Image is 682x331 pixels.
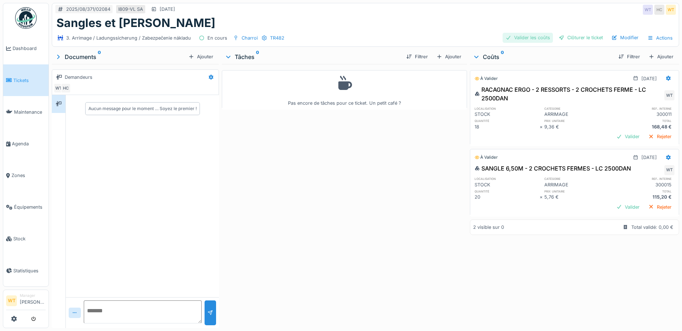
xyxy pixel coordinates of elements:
div: HC [61,83,71,93]
div: Aucun message pour le moment … Soyez le premier ! [88,105,197,112]
div: Filtrer [403,52,431,62]
a: Agenda [3,128,49,159]
h6: quantité [475,189,540,194]
span: Tickets [13,77,46,84]
h6: localisation [475,176,540,181]
a: Tickets [3,64,49,96]
div: HC [654,5,664,15]
div: Ajouter [186,52,216,62]
div: En cours [207,35,227,41]
div: Valider les coûts [503,33,553,42]
div: Filtrer [615,52,643,62]
div: 115,20 € [609,194,674,200]
h6: catégorie [544,106,609,111]
h1: Sangles et [PERSON_NAME] [56,16,215,30]
div: 2 visible sur 0 [473,224,504,231]
a: Équipements [3,191,49,223]
div: WT [54,83,64,93]
span: Statistiques [13,267,46,274]
div: Valider [613,132,642,141]
sup: 0 [98,53,101,61]
span: Zones [12,172,46,179]
span: Agenda [12,140,46,147]
span: Stock [13,235,46,242]
div: 300011 [609,111,674,118]
div: Charroi [242,35,258,41]
sup: 0 [256,53,259,61]
a: Stock [3,223,49,255]
div: TR482 [270,35,284,41]
h6: catégorie [544,176,609,181]
div: [DATE] [641,75,657,82]
div: Rejeter [645,132,674,141]
a: Zones [3,160,49,191]
div: Pas encore de tâches pour ce ticket. Un petit café ? [226,73,462,107]
div: Rejeter [645,202,674,212]
div: WT [664,90,674,100]
div: Actions [644,33,676,43]
div: RACAGNAC ERGO - 2 RESSORTS - 2 CROCHETS FERME - LC 2500DAN [475,85,663,103]
div: Clôturer le ticket [556,33,606,42]
h6: total [609,118,674,123]
div: 168,48 € [609,123,674,130]
a: WT Manager[PERSON_NAME] [6,293,46,310]
span: Dashboard [13,45,46,52]
div: 18 [475,123,540,130]
h6: prix unitaire [544,189,609,194]
div: SANGLE 6,50M - 2 CROCHETS FERMES - LC 2500DAN [475,164,631,173]
sup: 0 [501,53,504,61]
div: STOCK [475,111,540,118]
div: Tâches [225,53,400,61]
li: [PERSON_NAME] [20,293,46,308]
div: À valider [475,154,498,160]
div: À valider [475,76,498,82]
div: ARRIMAGE [544,111,609,118]
div: [DATE] [641,154,657,161]
span: Équipements [14,204,46,210]
div: 3. Arrimage / Ladungssicherung / Zabezpečenie nákladu [66,35,191,41]
div: Documents [55,53,186,61]
div: 2025/08/371/02084 [66,6,110,13]
a: Statistiques [3,255,49,286]
h6: prix unitaire [544,118,609,123]
h6: ref. interne [609,176,674,181]
div: Demandeurs [65,74,92,81]
span: Maintenance [14,109,46,115]
div: Total validé: 0,00 € [631,224,673,231]
div: Coûts [473,53,613,61]
div: WT [666,5,676,15]
div: × [540,123,544,130]
div: 5,76 € [544,194,609,200]
div: 300015 [609,181,674,188]
h6: localisation [475,106,540,111]
div: 9,36 € [544,123,609,130]
div: STOCK [475,181,540,188]
div: Ajouter [646,52,676,62]
div: WT [643,5,653,15]
img: Badge_color-CXgf-gQk.svg [15,7,37,29]
div: WT [664,165,674,175]
div: [DATE] [160,6,175,13]
div: Modifier [609,33,641,42]
h6: ref. interne [609,106,674,111]
div: Valider [613,202,642,212]
a: Maintenance [3,96,49,128]
li: WT [6,295,17,306]
div: Manager [20,293,46,298]
div: I809-VL SA [118,6,143,13]
h6: total [609,189,674,194]
div: Ajouter [434,52,464,62]
div: 20 [475,194,540,200]
a: Dashboard [3,33,49,64]
div: ARRIMAGE [544,181,609,188]
h6: quantité [475,118,540,123]
div: × [540,194,544,200]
